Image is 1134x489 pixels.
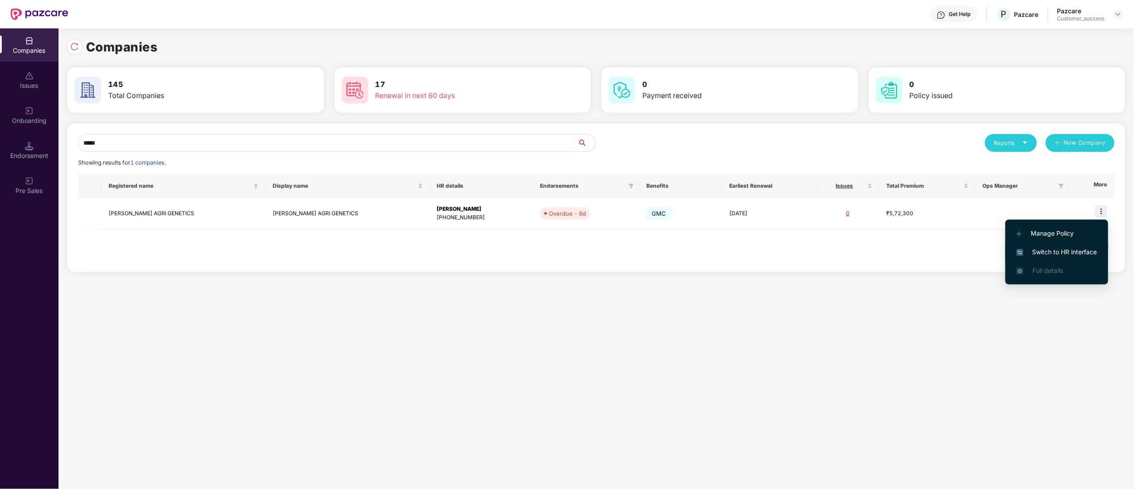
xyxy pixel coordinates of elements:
img: svg+xml;base64,PHN2ZyB4bWxucz0iaHR0cDovL3d3dy53My5vcmcvMjAwMC9zdmciIHdpZHRoPSI2MCIgaGVpZ2h0PSI2MC... [609,77,635,103]
span: Registered name [109,182,252,189]
span: filter [1057,181,1066,191]
span: Display name [273,182,416,189]
div: Pazcare [1057,7,1105,15]
th: HR details [430,174,533,198]
button: search [577,134,596,152]
img: svg+xml;base64,PHN2ZyBpZD0iUmVsb2FkLTMyeDMyIiB4bWxucz0iaHR0cDovL3d3dy53My5vcmcvMjAwMC9zdmciIHdpZH... [70,42,79,51]
img: svg+xml;base64,PHN2ZyB4bWxucz0iaHR0cDovL3d3dy53My5vcmcvMjAwMC9zdmciIHdpZHRoPSIxNiIgaGVpZ2h0PSIxNi... [1017,249,1024,256]
span: plus [1055,140,1060,147]
th: Total Premium [880,174,976,198]
td: [PERSON_NAME] AGRI GENETICS [102,198,266,229]
span: 1 companies. [130,159,166,166]
span: filter [1059,183,1064,189]
span: Endorsements [540,182,625,189]
div: Reports [994,138,1028,147]
span: caret-down [1022,140,1028,146]
h3: 0 [910,79,1069,91]
span: P [1001,9,1007,20]
div: Customer_success [1057,15,1105,22]
div: Pazcare [1014,10,1039,19]
span: Showing results for [78,159,166,166]
div: Overdue - 6d [549,209,586,218]
span: Full details [1032,267,1063,274]
th: Issues [817,174,880,198]
span: Manage Policy [1017,229,1097,238]
th: Benefits [639,174,722,198]
img: New Pazcare Logo [11,8,68,20]
h1: Companies [86,37,158,57]
div: [PERSON_NAME] [437,205,526,213]
span: New Company [1064,138,1106,147]
th: More [1069,174,1114,198]
img: svg+xml;base64,PHN2ZyB4bWxucz0iaHR0cDovL3d3dy53My5vcmcvMjAwMC9zdmciIHdpZHRoPSIxMi4yMDEiIGhlaWdodD... [1017,231,1022,237]
div: ₹5,72,300 [887,209,969,218]
span: Issues [824,182,866,189]
h3: 145 [108,79,267,91]
div: [PHONE_NUMBER] [437,213,526,222]
div: 0 [824,209,872,218]
img: svg+xml;base64,PHN2ZyB3aWR0aD0iMTQuNSIgaGVpZ2h0PSIxNC41IiB2aWV3Qm94PSIwIDAgMTYgMTYiIGZpbGw9Im5vbm... [25,142,34,150]
img: icon [1095,205,1107,217]
th: Earliest Renewal [723,174,817,198]
h3: 17 [375,79,535,91]
img: svg+xml;base64,PHN2ZyBpZD0iRHJvcGRvd24tMzJ4MzIiIHhtbG5zPSJodHRwOi8vd3d3LnczLm9yZy8yMDAwL3N2ZyIgd2... [1114,11,1122,18]
button: plusNew Company [1046,134,1114,152]
span: filter [627,181,636,191]
img: svg+xml;base64,PHN2ZyBpZD0iSGVscC0zMngzMiIgeG1sbnM9Imh0dHA6Ly93d3cudzMub3JnLzIwMDAvc3ZnIiB3aWR0aD... [937,11,946,20]
img: svg+xml;base64,PHN2ZyB4bWxucz0iaHR0cDovL3d3dy53My5vcmcvMjAwMC9zdmciIHdpZHRoPSI2MCIgaGVpZ2h0PSI2MC... [74,77,101,103]
td: [DATE] [723,198,817,229]
div: Total Companies [108,90,267,101]
span: Ops Manager [983,182,1055,189]
img: svg+xml;base64,PHN2ZyB3aWR0aD0iMjAiIGhlaWdodD0iMjAiIHZpZXdCb3g9IjAgMCAyMCAyMCIgZmlsbD0ibm9uZSIgeG... [25,106,34,115]
img: svg+xml;base64,PHN2ZyBpZD0iQ29tcGFuaWVzIiB4bWxucz0iaHR0cDovL3d3dy53My5vcmcvMjAwMC9zdmciIHdpZHRoPS... [25,36,34,45]
td: [PERSON_NAME] AGRI GENETICS [266,198,430,229]
div: Renewal in next 60 days [375,90,535,101]
span: search [577,139,595,146]
span: Total Premium [887,182,962,189]
img: svg+xml;base64,PHN2ZyB4bWxucz0iaHR0cDovL3d3dy53My5vcmcvMjAwMC9zdmciIHdpZHRoPSI2MCIgaGVpZ2h0PSI2MC... [342,77,368,103]
span: filter [629,183,634,189]
img: svg+xml;base64,PHN2ZyB4bWxucz0iaHR0cDovL3d3dy53My5vcmcvMjAwMC9zdmciIHdpZHRoPSI2MCIgaGVpZ2h0PSI2MC... [876,77,903,103]
th: Registered name [102,174,266,198]
div: Policy issued [910,90,1069,101]
th: Display name [266,174,430,198]
div: Get Help [949,11,971,18]
img: svg+xml;base64,PHN2ZyB3aWR0aD0iMjAiIGhlaWdodD0iMjAiIHZpZXdCb3g9IjAgMCAyMCAyMCIgZmlsbD0ibm9uZSIgeG... [25,177,34,185]
div: Payment received [642,90,802,101]
span: Switch to HR interface [1017,247,1097,257]
span: GMC [646,207,672,220]
img: svg+xml;base64,PHN2ZyB4bWxucz0iaHR0cDovL3d3dy53My5vcmcvMjAwMC9zdmciIHdpZHRoPSIxNi4zNjMiIGhlaWdodD... [1017,268,1024,275]
h3: 0 [642,79,802,91]
img: svg+xml;base64,PHN2ZyBpZD0iSXNzdWVzX2Rpc2FibGVkIiB4bWxucz0iaHR0cDovL3d3dy53My5vcmcvMjAwMC9zdmciIH... [25,71,34,80]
